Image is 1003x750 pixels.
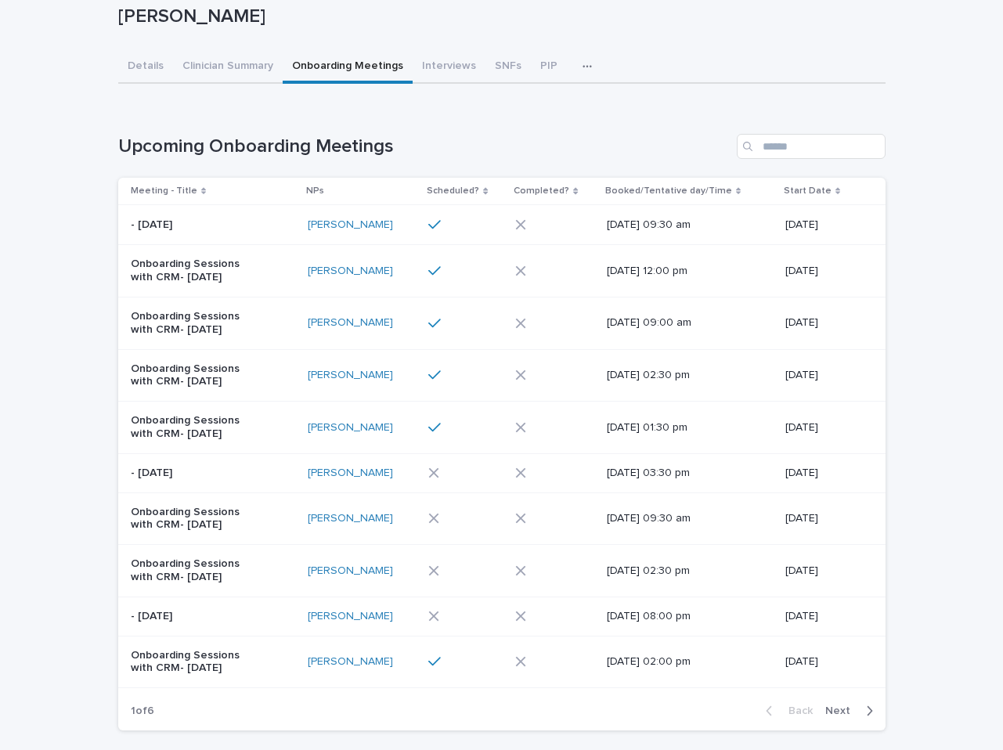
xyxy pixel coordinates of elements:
tr: - [DATE][PERSON_NAME] [DATE] 09:30 am[DATE] [118,205,886,245]
tr: Onboarding Sessions with CRM- [DATE][PERSON_NAME] [DATE] 12:00 pm[DATE] [118,245,886,297]
a: [PERSON_NAME] [308,421,393,434]
p: [DATE] [785,369,860,382]
a: [PERSON_NAME] [308,265,393,278]
tr: Onboarding Sessions with CRM- [DATE][PERSON_NAME] [DATE] 02:00 pm[DATE] [118,636,886,688]
a: [PERSON_NAME] [308,316,393,330]
button: SNFs [485,51,531,84]
a: [PERSON_NAME] [308,218,393,232]
p: - [DATE] [131,610,262,623]
p: Onboarding Sessions with CRM- [DATE] [131,506,262,532]
p: [DATE] [785,421,860,434]
p: - [DATE] [131,218,262,232]
input: Search [737,134,886,159]
p: [DATE] 12:00 pm [607,265,738,278]
a: [PERSON_NAME] [308,467,393,480]
a: [PERSON_NAME] [308,564,393,578]
tr: - [DATE][PERSON_NAME] [DATE] 08:00 pm[DATE] [118,597,886,636]
p: [DATE] 02:00 pm [607,655,738,669]
p: [DATE] 02:30 pm [607,369,738,382]
p: Onboarding Sessions with CRM- [DATE] [131,258,262,284]
button: Interviews [413,51,485,84]
p: [DATE] [785,512,860,525]
p: Start Date [784,182,832,200]
tr: Onboarding Sessions with CRM- [DATE][PERSON_NAME] [DATE] 09:30 am[DATE] [118,492,886,545]
p: Onboarding Sessions with CRM- [DATE] [131,310,262,337]
p: 1 of 6 [118,692,167,730]
a: [PERSON_NAME] [308,512,393,525]
p: Booked/Tentative day/Time [605,182,732,200]
p: Onboarding Sessions with CRM- [DATE] [131,362,262,389]
button: Next [819,704,886,718]
p: [DATE] 09:30 am [607,218,738,232]
tr: Onboarding Sessions with CRM- [DATE][PERSON_NAME] [DATE] 02:30 pm[DATE] [118,349,886,402]
p: Onboarding Sessions with CRM- [DATE] [131,557,262,584]
p: [DATE] 01:30 pm [607,421,738,434]
button: Details [118,51,173,84]
p: [DATE] 09:30 am [607,512,738,525]
p: NPs [306,182,324,200]
p: [DATE] [785,218,860,232]
span: Back [779,705,813,716]
p: Meeting - Title [131,182,197,200]
p: Onboarding Sessions with CRM- [DATE] [131,649,262,676]
p: [DATE] 09:00 am [607,316,738,330]
button: PIP [531,51,567,84]
p: [DATE] [785,655,860,669]
a: [PERSON_NAME] [308,610,393,623]
p: [DATE] 03:30 pm [607,467,738,480]
p: [DATE] 08:00 pm [607,610,738,623]
span: Next [825,705,860,716]
tr: Onboarding Sessions with CRM- [DATE][PERSON_NAME] [DATE] 02:30 pm[DATE] [118,545,886,597]
p: [DATE] [785,265,860,278]
p: - [DATE] [131,467,262,480]
tr: Onboarding Sessions with CRM- [DATE][PERSON_NAME] [DATE] 01:30 pm[DATE] [118,402,886,454]
tr: - [DATE][PERSON_NAME] [DATE] 03:30 pm[DATE] [118,453,886,492]
p: Scheduled? [427,182,479,200]
p: [DATE] [785,610,860,623]
p: [DATE] [785,564,860,578]
a: [PERSON_NAME] [308,655,393,669]
p: [PERSON_NAME] [118,5,879,28]
p: [DATE] [785,467,860,480]
button: Clinician Summary [173,51,283,84]
button: Onboarding Meetings [283,51,413,84]
button: Back [753,704,819,718]
p: Onboarding Sessions with CRM- [DATE] [131,414,262,441]
tr: Onboarding Sessions with CRM- [DATE][PERSON_NAME] [DATE] 09:00 am[DATE] [118,297,886,349]
p: Completed? [514,182,569,200]
p: [DATE] [785,316,860,330]
p: [DATE] 02:30 pm [607,564,738,578]
a: [PERSON_NAME] [308,369,393,382]
h1: Upcoming Onboarding Meetings [118,135,731,158]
